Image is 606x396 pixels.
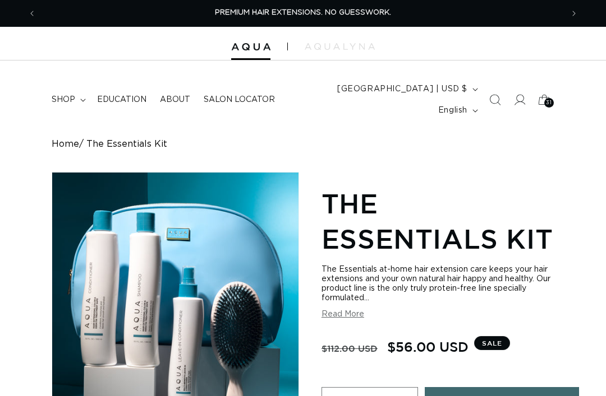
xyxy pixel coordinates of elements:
[322,338,378,359] s: $112.00 USD
[215,9,391,16] span: PREMIUM HAIR EXTENSIONS. NO GUESSWORK.
[45,88,90,111] summary: shop
[438,105,467,117] span: English
[305,43,375,50] img: aqualyna.com
[197,88,282,111] a: Salon Locator
[52,95,75,105] span: shop
[431,100,483,121] button: English
[322,310,364,319] button: Read More
[97,95,146,105] span: Education
[474,336,510,350] span: Sale
[483,87,507,112] summary: Search
[322,186,554,256] h1: The Essentials Kit
[52,139,554,150] nav: breadcrumbs
[231,43,270,51] img: Aqua Hair Extensions
[330,78,483,100] button: [GEOGRAPHIC_DATA] | USD $
[153,88,197,111] a: About
[20,3,44,24] button: Previous announcement
[160,95,190,105] span: About
[562,3,586,24] button: Next announcement
[90,88,153,111] a: Education
[322,265,554,303] div: The Essentials at-home hair extension care keeps your hair extensions and your own natural hair h...
[546,98,552,108] span: 31
[52,139,79,150] a: Home
[387,336,469,357] span: $56.00 USD
[86,139,167,150] span: The Essentials Kit
[204,95,275,105] span: Salon Locator
[337,83,467,95] span: [GEOGRAPHIC_DATA] | USD $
